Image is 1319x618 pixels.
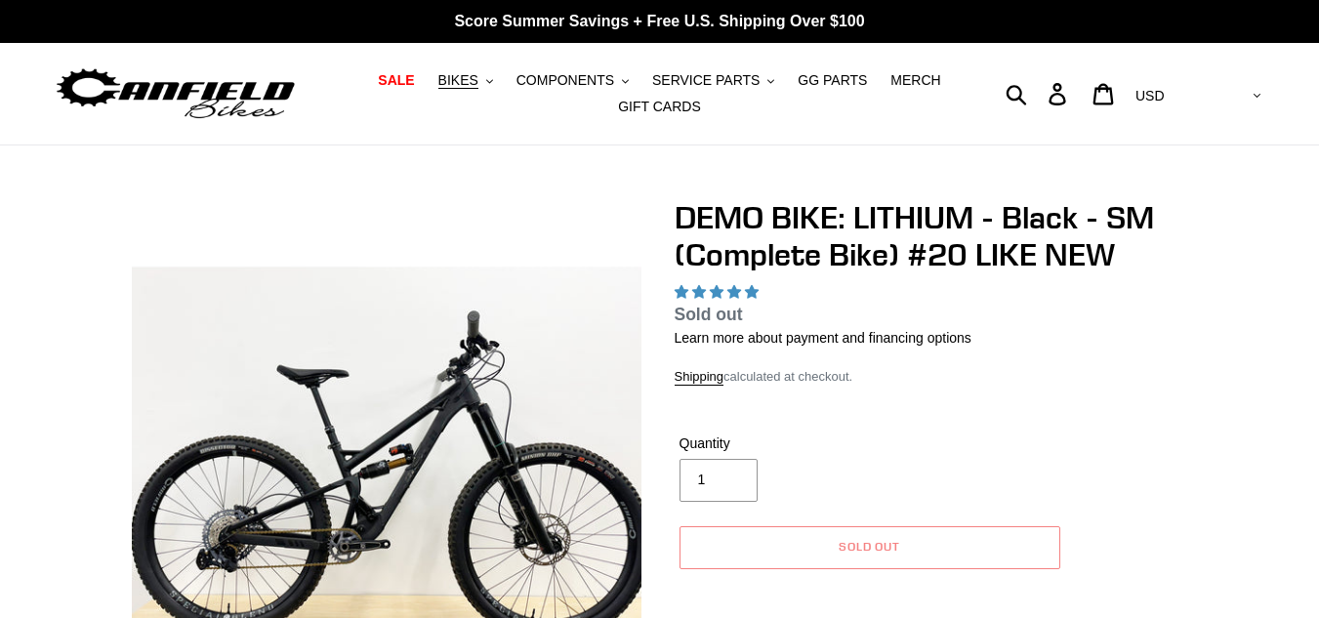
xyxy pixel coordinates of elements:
img: Canfield Bikes [54,63,298,125]
label: Quantity [680,433,865,454]
button: Sold out [680,526,1060,569]
span: 5.00 stars [675,284,763,300]
a: Learn more about payment and financing options [675,330,971,346]
span: MERCH [890,72,940,89]
a: MERCH [881,67,950,94]
span: SALE [378,72,414,89]
span: Sold out [839,539,901,554]
a: GIFT CARDS [608,94,711,120]
span: GG PARTS [798,72,867,89]
span: Sold out [675,305,743,324]
span: COMPONENTS [516,72,614,89]
a: Shipping [675,369,724,386]
button: SERVICE PARTS [642,67,784,94]
div: calculated at checkout. [675,367,1192,387]
h1: DEMO BIKE: LITHIUM - Black - SM (Complete Bike) #20 LIKE NEW [675,199,1192,274]
a: SALE [368,67,424,94]
span: BIKES [438,72,478,89]
button: BIKES [429,67,503,94]
span: SERVICE PARTS [652,72,760,89]
button: COMPONENTS [507,67,639,94]
a: GG PARTS [788,67,877,94]
span: GIFT CARDS [618,99,701,115]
